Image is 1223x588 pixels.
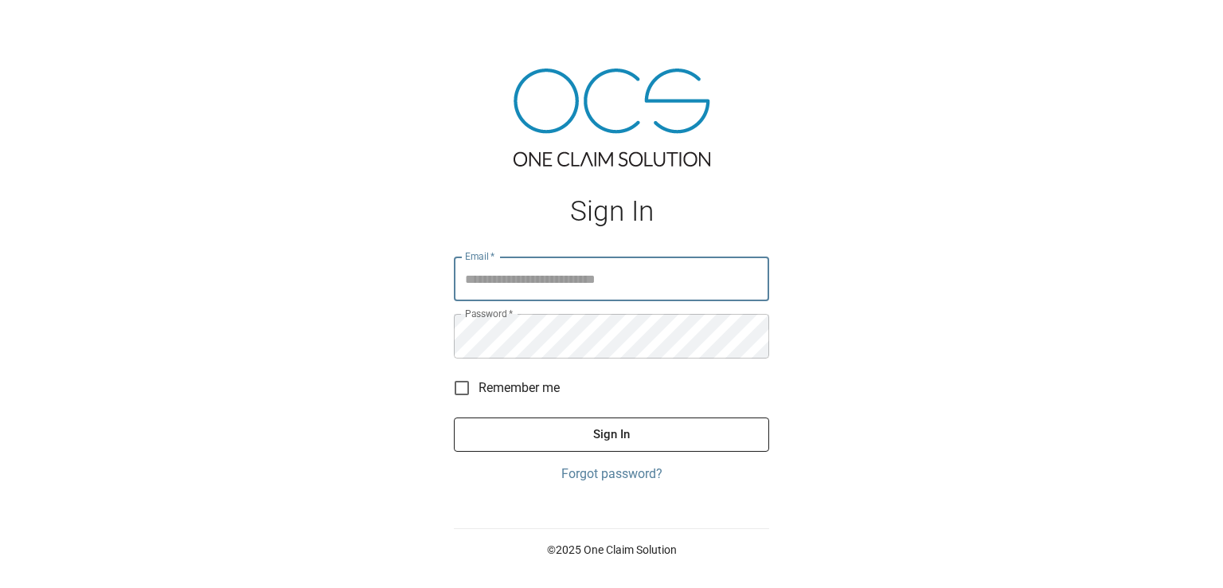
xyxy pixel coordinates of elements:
[454,195,769,228] h1: Sign In
[465,249,495,263] label: Email
[465,307,513,320] label: Password
[479,378,560,398] span: Remember me
[454,542,769,558] p: © 2025 One Claim Solution
[454,417,769,451] button: Sign In
[19,10,83,41] img: ocs-logo-white-transparent.png
[454,465,769,484] a: Forgot password?
[514,69,710,167] img: ocs-logo-tra.png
